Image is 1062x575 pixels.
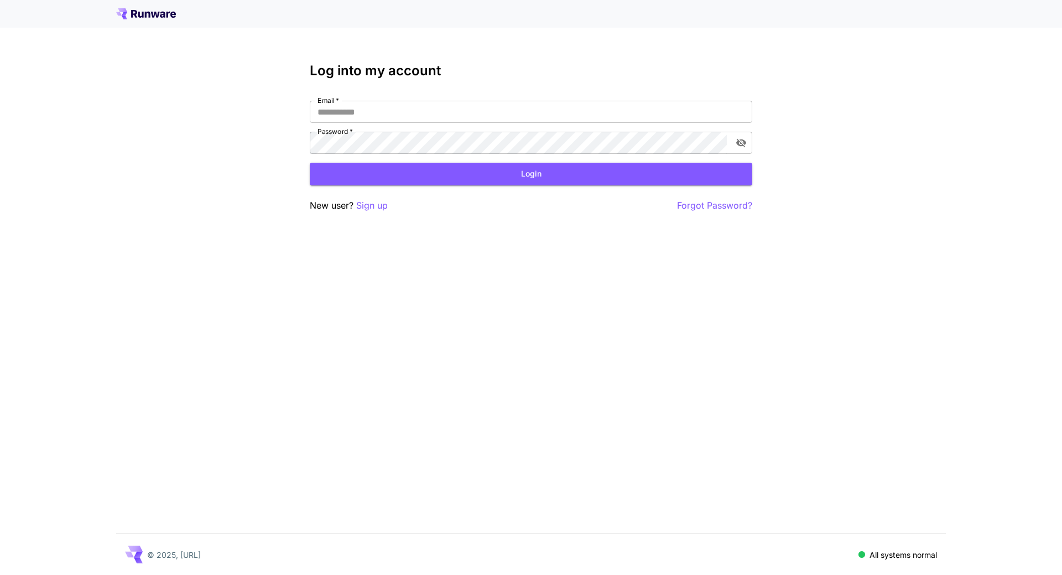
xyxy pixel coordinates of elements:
label: Email [317,96,339,105]
button: Sign up [356,199,388,213]
p: New user? [310,199,388,213]
button: toggle password visibility [731,133,751,153]
label: Password [317,127,353,136]
p: © 2025, [URL] [147,549,201,561]
button: Login [310,163,752,185]
h3: Log into my account [310,63,752,79]
button: Forgot Password? [677,199,752,213]
p: All systems normal [870,549,937,561]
